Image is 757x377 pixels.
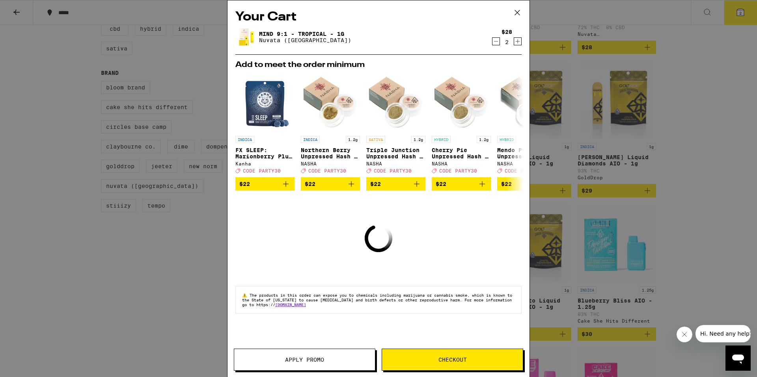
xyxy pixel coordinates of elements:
[432,177,491,191] button: Add to bag
[285,357,324,362] span: Apply Promo
[259,37,351,43] p: Nuvata ([GEOGRAPHIC_DATA])
[305,181,315,187] span: $22
[235,26,257,48] img: Mind 9:1 - Tropical - 1g
[438,357,467,362] span: Checkout
[366,73,425,132] img: NASHA - Triple Junction Unpressed Hash - 1.2g
[301,161,360,166] div: NASHA
[497,73,556,132] img: NASHA - Mendo Punch Unpressed Hash - 1.2g
[502,29,512,35] div: $28
[242,293,250,297] span: ⚠️
[5,6,57,12] span: Hi. Need any help?
[301,136,320,143] p: INDICA
[235,8,522,26] h2: Your Cart
[370,181,381,187] span: $22
[346,136,360,143] p: 1.2g
[497,161,556,166] div: NASHA
[239,181,250,187] span: $22
[432,161,491,166] div: NASHA
[301,177,360,191] button: Add to bag
[695,325,751,342] iframe: Message from company
[235,147,295,160] p: FX SLEEP: Marionberry Plum 3:2:1 Gummies
[497,73,556,177] a: Open page for Mendo Punch Unpressed Hash - 1.2g from NASHA
[235,161,295,166] div: Kanha
[432,147,491,160] p: Cherry Pie Unpressed Hash - 1.2g
[301,73,360,177] a: Open page for Northern Berry Unpressed Hash - 1.2g from NASHA
[497,177,556,191] button: Add to bag
[432,136,451,143] p: HYBRID
[301,73,360,132] img: NASHA - Northern Berry Unpressed Hash - 1.2g
[366,147,425,160] p: Triple Junction Unpressed Hash - 1.2g
[235,61,522,69] h2: Add to meet the order minimum
[366,177,425,191] button: Add to bag
[497,136,516,143] p: HYBRID
[432,73,491,132] img: NASHA - Cherry Pie Unpressed Hash - 1.2g
[374,168,412,173] span: CODE PARTY30
[366,136,385,143] p: SATIVA
[234,349,375,371] button: Apply Promo
[492,37,500,45] button: Decrement
[366,73,425,177] a: Open page for Triple Junction Unpressed Hash - 1.2g from NASHA
[677,327,692,342] iframe: Close message
[366,161,425,166] div: NASHA
[235,73,295,177] a: Open page for FX SLEEP: Marionberry Plum 3:2:1 Gummies from Kanha
[501,181,512,187] span: $22
[241,73,290,132] img: Kanha - FX SLEEP: Marionberry Plum 3:2:1 Gummies
[308,168,346,173] span: CODE PARTY30
[497,147,556,160] p: Mendo Punch Unpressed Hash - 1.2g
[505,168,543,173] span: CODE PARTY30
[259,31,351,37] a: Mind 9:1 - Tropical - 1g
[725,345,751,371] iframe: Button to launch messaging window
[514,37,522,45] button: Increment
[242,293,512,307] span: The products in this order can expose you to chemicals including marijuana or cannabis smoke, whi...
[301,147,360,160] p: Northern Berry Unpressed Hash - 1.2g
[439,168,477,173] span: CODE PARTY30
[477,136,491,143] p: 1.2g
[235,177,295,191] button: Add to bag
[275,302,306,307] a: [DOMAIN_NAME]
[436,181,446,187] span: $22
[243,168,281,173] span: CODE PARTY30
[411,136,425,143] p: 1.2g
[502,39,512,45] div: 2
[382,349,523,371] button: Checkout
[432,73,491,177] a: Open page for Cherry Pie Unpressed Hash - 1.2g from NASHA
